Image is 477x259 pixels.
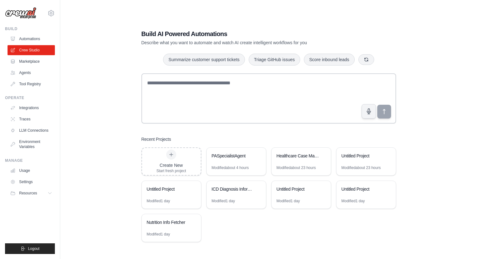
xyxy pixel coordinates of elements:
[212,198,235,203] div: Modified 1 day
[362,104,376,119] button: Click to speak your automation idea
[8,56,55,66] a: Marketplace
[141,40,352,46] p: Describe what you want to automate and watch AI create intelligent workflows for you
[212,153,255,159] div: PASpecialistAgent
[147,232,170,237] div: Modified 1 day
[8,79,55,89] a: Tool Registry
[8,114,55,124] a: Traces
[277,165,316,170] div: Modified about 23 hours
[277,198,300,203] div: Modified 1 day
[212,165,249,170] div: Modified about 4 hours
[358,54,374,65] button: Get new suggestions
[19,191,37,196] span: Resources
[8,137,55,152] a: Environment Variables
[163,54,245,66] button: Summarize customer support tickets
[141,29,352,38] h1: Build AI Powered Automations
[5,7,36,19] img: Logo
[156,168,186,173] div: Start fresh project
[342,198,365,203] div: Modified 1 day
[8,177,55,187] a: Settings
[5,26,55,31] div: Build
[5,95,55,100] div: Operate
[8,125,55,135] a: LLM Connections
[212,186,255,192] div: ICD Diagnosis Information Extractor
[277,186,320,192] div: Untitled Project
[8,68,55,78] a: Agents
[8,45,55,55] a: Crew Studio
[147,186,190,192] div: Untitled Project
[147,198,170,203] div: Modified 1 day
[304,54,355,66] button: Score inbound leads
[8,34,55,44] a: Automations
[277,153,320,159] div: Healthcare Case Management Automation
[342,165,381,170] div: Modified about 23 hours
[156,162,186,168] div: Create New
[5,243,55,254] button: Logout
[8,166,55,176] a: Usage
[8,188,55,198] button: Resources
[249,54,300,66] button: Triage GitHub issues
[147,219,190,225] div: Nutrition Info Fetcher
[28,246,40,251] span: Logout
[141,136,171,142] h3: Recent Projects
[8,103,55,113] a: Integrations
[5,158,55,163] div: Manage
[342,153,384,159] div: Untitled Project
[342,186,384,192] div: Untitled Project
